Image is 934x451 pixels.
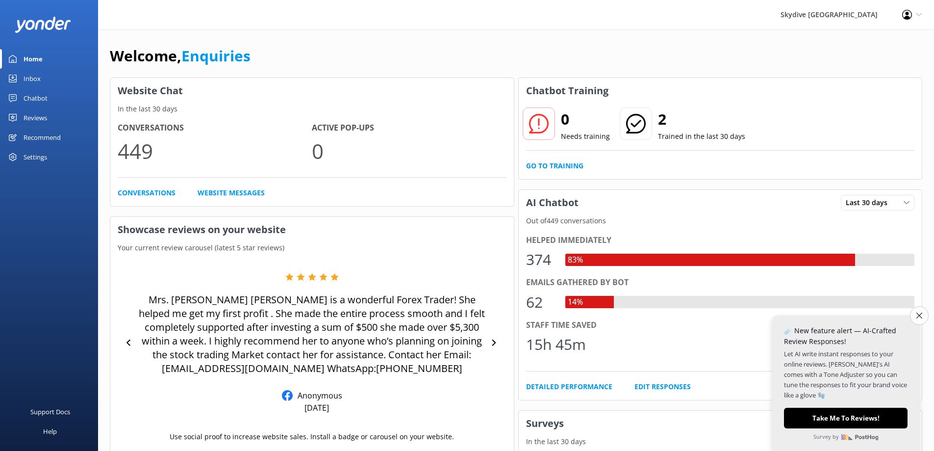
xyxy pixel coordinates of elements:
p: Trained in the last 30 days [658,131,745,142]
p: Out of 449 conversations [519,215,922,226]
h4: Active Pop-ups [312,122,506,134]
a: Detailed Performance [526,381,612,392]
div: 374 [526,248,555,271]
h2: 2 [658,107,745,131]
div: 62 [526,291,555,314]
div: 83% [565,254,585,266]
p: Use social proof to increase website sales. Install a badge or carousel on your website. [170,431,454,442]
p: In the last 30 days [110,104,514,114]
div: Settings [24,147,47,167]
div: Recommend [24,128,61,147]
a: Enquiries [181,46,251,66]
p: Mrs. [PERSON_NAME] [PERSON_NAME] is a wonderful Forex Trader! She helped me get my first profit .... [137,293,487,375]
p: 0 [312,134,506,167]
a: Conversations [118,187,176,198]
h3: AI Chatbot [519,190,586,215]
span: Last 30 days [846,197,893,208]
h3: Showcase reviews on your website [110,217,514,242]
img: Facebook Reviews [282,390,293,401]
h4: Conversations [118,122,312,134]
img: yonder-white-logo.png [15,17,71,33]
a: Website Messages [198,187,265,198]
div: Support Docs [30,402,70,422]
div: Home [24,49,43,69]
p: In the last 30 days [519,436,922,447]
h1: Welcome, [110,44,251,68]
p: Needs training [561,131,610,142]
p: Anonymous [293,390,342,401]
h3: Website Chat [110,78,514,104]
div: Staff time saved [526,319,915,332]
p: [DATE] [304,402,329,413]
div: Emails gathered by bot [526,276,915,289]
div: 14% [565,296,585,309]
div: Help [43,422,57,441]
div: Helped immediately [526,234,915,247]
div: Chatbot [24,88,48,108]
p: Your current review carousel (latest 5 star reviews) [110,242,514,253]
div: 15h 45m [526,333,586,356]
h3: Chatbot Training [519,78,616,104]
a: Go to Training [526,160,583,171]
div: Reviews [24,108,47,128]
p: 449 [118,134,312,167]
a: Edit Responses [634,381,691,392]
div: Inbox [24,69,41,88]
h2: 0 [561,107,610,131]
h3: Surveys [519,411,922,436]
